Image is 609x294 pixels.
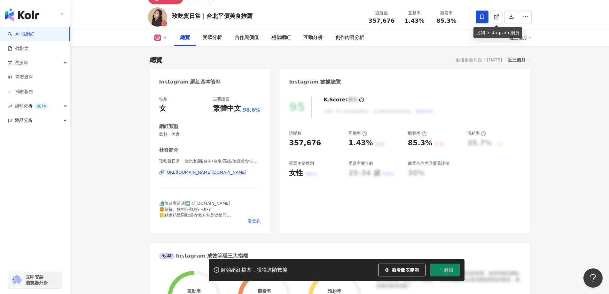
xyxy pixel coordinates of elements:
div: 社群簡介 [159,147,178,154]
div: 繁體中文 [213,104,241,114]
div: 最後更新日期：[DATE] [456,57,502,62]
a: 洞察報告 [8,89,33,95]
div: 網紅類型 [159,123,178,130]
span: 解鎖 [444,267,453,273]
div: 互動分析 [303,34,323,42]
div: [URL][DOMAIN_NAME][DOMAIN_NAME] [166,170,246,175]
a: chrome extension立即安裝 瀏覽器外掛 [8,271,62,289]
div: 主要語言 [213,96,230,102]
div: 觀看率 [408,131,427,136]
div: 互動率 [402,10,427,16]
a: 找貼文 [8,45,29,52]
img: KOL Avatar [148,7,167,27]
button: 解鎖 [430,264,460,276]
span: 357,676 [369,17,395,24]
span: 趨勢分析 [15,99,49,113]
div: 總覽 [180,34,190,42]
div: 總覽 [150,55,162,64]
div: 受眾主要年齡 [348,161,373,166]
div: 觀看率 [434,10,459,16]
div: AI [159,253,175,259]
span: 飲料 · 美食 [159,131,261,137]
span: 85.3% [436,18,456,24]
div: 解鎖網紅檔案，獲得進階數據 [221,267,287,274]
div: 商業合作內容覆蓋比例 [408,161,449,166]
div: 合作與價值 [235,34,259,42]
a: 商案媒合 [8,74,33,81]
span: rise [8,104,12,108]
span: 玫吃貨日常｜台北/桃園/台中/台南/高雄/旅遊美食推薦 [PERSON_NAME],[PERSON_NAME] | mai0721.foodie [159,158,261,164]
div: 相似網紅 [271,34,291,42]
div: 觀看率 [258,289,271,294]
div: 追蹤數 [369,10,395,16]
div: Instagram 網紅基本資料 [159,78,221,85]
span: 🏄🏼‍♀️旅遊看這邊➡️ @[DOMAIN_NAME] 🍔草莓、飲料狂熱粉ʕ •ᴥ•ʔ 📒點選精選限動還有懶人包美食整理 📪合作邀約請洽詢小盒子或line➡️2553855 [159,201,241,223]
div: 女 [159,104,166,114]
div: 1.43% [348,138,373,148]
span: 立即安裝 瀏覽器外掛 [26,274,48,286]
div: 玫吃貨日常｜台北平價美食推薦 [172,12,253,20]
div: 創作內容分析 [335,34,364,42]
img: logo [5,8,39,21]
div: 357,676 [289,138,321,148]
span: 看更多 [248,218,260,224]
div: 85.3% [408,138,432,148]
span: 資源庫 [15,56,28,70]
a: searchAI 找網紅 [8,31,35,37]
span: loading [436,267,442,273]
span: 競品分析 [15,113,33,128]
div: 近三個月 [508,56,530,64]
div: 性別 [159,96,168,102]
div: 漲粉率 [328,289,341,294]
div: 追蹤數 [289,131,301,136]
div: Instagram 數據總覽 [289,78,341,85]
span: 觀看圖表範例 [392,267,419,273]
span: 1.43% [404,18,424,24]
div: Instagram 成效等級三大指標 [159,252,248,259]
div: 互動率 [348,131,367,136]
div: 漲粉率 [467,131,486,136]
div: BETA [34,103,49,109]
div: 女性 [289,168,303,178]
div: 互動率 [187,289,201,294]
button: 觀看圖表範例 [378,264,426,276]
img: chrome extension [10,275,23,285]
div: 近三個月 [509,33,532,43]
div: 受眾主要性別 [289,161,314,166]
span: 98.6% [243,107,261,114]
div: K-Score : [324,96,364,103]
div: 受眾分析 [203,34,222,42]
a: [URL][DOMAIN_NAME][DOMAIN_NAME] [159,170,261,175]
